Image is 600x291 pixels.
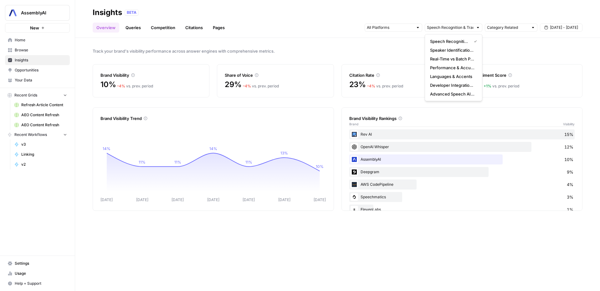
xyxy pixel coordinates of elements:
[100,115,326,122] div: Brand Visibility Trend
[5,130,70,139] button: Recent Workflows
[427,24,473,31] input: Speech Recognition & Transcription Basics
[349,122,358,127] span: Brand
[280,151,288,155] tspan: 13%
[367,84,375,88] span: – 4 %
[12,139,70,149] a: v3
[100,72,202,78] div: Brand Visibility
[21,122,67,128] span: AEO Content Refresh
[5,5,70,21] button: Workspace: AssemblyAI
[349,167,575,177] div: Deepgram
[567,194,573,200] span: 3%
[174,160,181,164] tspan: 11%
[540,23,582,32] button: [DATE] - [DATE]
[5,23,70,33] button: New
[12,159,70,169] a: v2
[563,122,575,127] span: Visibility
[117,84,125,88] span: – 4 %
[430,91,474,97] span: Advanced Speech AI Features
[351,206,358,213] img: e1m0zq914hxlgf9nt2ekz88cfx7i
[117,83,153,89] div: vs. prev. period
[15,57,67,63] span: Insights
[5,75,70,85] a: Your Data
[430,65,474,71] span: Performance & Accuracy
[349,115,575,122] div: Brand Visibility Rankings
[564,131,573,138] span: 15%
[349,154,575,164] div: AssemblyAI
[564,156,573,163] span: 10%
[182,23,207,33] a: Citations
[567,181,573,188] span: 4%
[245,160,252,164] tspan: 11%
[136,197,148,202] tspan: [DATE]
[5,91,70,100] button: Recent Grids
[15,281,67,286] span: Help + Support
[351,168,358,176] img: p01h11e1xl50jjsmmbrnhiqver4p
[7,7,18,18] img: AssemblyAI Logo
[430,47,474,53] span: Speaker Identification & Diarization
[243,197,255,202] tspan: [DATE]
[5,258,70,268] a: Settings
[103,146,110,151] tspan: 14%
[550,25,578,30] span: [DATE] - [DATE]
[278,197,290,202] tspan: [DATE]
[14,92,37,98] span: Recent Grids
[225,80,241,90] span: 29%
[100,197,113,202] tspan: [DATE]
[351,156,358,163] img: ignhbrxz14c4284h0w2j1irtrgkv
[5,55,70,65] a: Insights
[15,271,67,276] span: Usage
[351,131,358,138] img: 30ohngqsev2ncapwg458iuk6ib0l
[15,67,67,73] span: Opportunities
[474,72,575,78] div: Sentiment Score
[21,112,67,118] span: AEO Content Refresh
[207,197,219,202] tspan: [DATE]
[15,47,67,53] span: Browse
[243,83,279,89] div: vs. prev. period
[430,38,469,44] span: Speech Recognition & Transcription Basics
[12,110,70,120] a: AEO Content Refresh
[12,149,70,159] a: Linking
[351,143,358,151] img: 5xpccxype1cywfuoa934uv7cahnr
[367,83,403,89] div: vs. prev. period
[125,9,139,16] div: BETA
[172,197,184,202] tspan: [DATE]
[484,84,491,88] span: + 1 %
[5,65,70,75] a: Opportunities
[93,8,122,18] div: Insights
[430,73,474,80] span: Languages & Accents
[484,83,519,89] div: vs. prev. period
[349,80,366,90] span: 23%
[209,146,217,151] tspan: 14%
[93,23,119,33] a: Overview
[349,192,575,202] div: Speechmatics
[351,193,358,201] img: 0okyxmupk1pl4h1o5xmvl82snl9r
[21,152,67,157] span: Linking
[5,35,70,45] a: Home
[14,132,47,138] span: Recent Workflows
[15,77,67,83] span: Your Data
[100,80,116,90] span: 10%
[12,120,70,130] a: AEO Content Refresh
[430,56,474,62] span: Real-Time vs Batch Processing
[139,160,146,164] tspan: 11%
[349,129,575,139] div: Rev AI
[567,206,573,213] span: 1%
[122,23,145,33] a: Queries
[349,205,575,215] div: ElevenLabs
[349,72,450,78] div: Citation Rate
[349,142,575,152] div: OpenAI Whisper
[21,142,67,147] span: v3
[316,164,324,169] tspan: 10%
[12,100,70,110] a: Refresh Article Content
[367,24,413,31] input: All Platforms
[5,268,70,278] a: Usage
[564,144,573,150] span: 12%
[243,84,251,88] span: – 4 %
[209,23,228,33] a: Pages
[147,23,179,33] a: Competition
[21,162,67,167] span: v2
[487,24,528,31] input: Category Related
[225,72,326,78] div: Share of Voice
[30,25,39,31] span: New
[21,102,67,108] span: Refresh Article Content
